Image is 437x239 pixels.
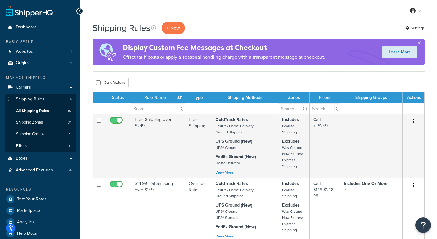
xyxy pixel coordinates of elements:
[216,153,256,160] strong: FedEx Ground (New)
[216,160,240,166] small: Home Delivery
[69,168,72,173] span: 4
[5,187,76,192] div: Resources
[278,103,309,114] input: Search
[5,228,76,239] a: Help Docs
[16,97,44,102] span: Shipping Rules
[5,165,76,176] a: Advanced Features 4
[5,46,76,57] li: Websites
[5,75,76,80] div: Manage Shipping
[68,120,71,125] span: 31
[282,187,297,199] small: Ground Shipping
[69,143,71,149] span: 11
[17,208,40,213] span: Marketplace
[344,187,346,193] small: P
[216,123,254,135] small: FedEx - Home Delivery Ground Shipping
[162,22,185,34] p: + New
[282,123,297,135] small: Ground Shipping
[405,24,425,32] a: Settings
[282,138,300,145] strong: Excludes
[5,94,76,105] a: Shipping Rules
[16,49,33,54] span: Websites
[6,5,53,17] a: ShipperHQ Home
[216,170,233,175] a: View More
[5,140,76,152] a: Filters 11
[5,194,76,205] a: Test Your Rates
[131,114,185,178] td: Free Shipping over $249
[70,61,72,66] span: 1
[5,57,76,69] li: Origins
[70,49,72,54] span: 1
[16,61,30,66] span: Origins
[16,132,44,137] span: Shipping Groups
[5,117,76,128] a: Shipping Zones 31
[68,108,71,114] span: 19
[5,117,76,128] li: Shipping Zones
[5,140,76,152] li: Filters
[282,209,304,233] small: Was Ground Now Express Express Shipping
[216,233,233,239] a: View More
[185,92,212,103] th: Type
[310,103,340,114] input: Search
[5,57,76,69] a: Origins 1
[282,202,300,208] strong: Excludes
[17,220,34,225] span: Analytics
[16,108,49,114] span: All Shipping Rules
[17,197,47,202] span: Test Your Rates
[16,85,31,90] span: Carriers
[216,209,240,220] small: UPS® Ground UPS® Standard
[5,105,76,117] a: All Shipping Rules 19
[415,217,431,233] button: Open Resource Center
[5,46,76,57] a: Websites 1
[310,92,340,103] th: Filters
[16,168,53,173] span: Advanced Features
[5,128,76,140] li: Shipping Groups
[5,216,76,228] a: Analytics
[16,143,27,149] span: Filters
[5,205,76,216] a: Marketplace
[5,105,76,117] li: All Shipping Rules
[5,153,76,164] a: Boxes
[216,224,256,230] strong: FedEx Ground (New)
[212,92,279,103] th: Shipping Methods
[16,120,43,125] span: Shipping Zones
[5,22,76,33] li: Dashboard
[344,180,388,187] strong: Includes One Or More
[93,39,123,65] img: duties-banner-06bc72dcb5fe05cb3f9472aba00be2ae8eb53ab6f0d8bb03d382ba314ac3c341.png
[382,46,417,58] a: Learn More
[216,187,254,199] small: FedEx - Home Delivery Ground Shipping
[282,116,299,123] strong: Includes
[216,180,248,187] strong: ColdTrack Rates
[216,116,248,123] strong: ColdTrack Rates
[105,92,131,103] th: Status
[131,92,185,103] th: Rule Name : activate to sort column ascending
[282,180,299,187] strong: Includes
[5,165,76,176] li: Advanced Features
[340,92,403,103] th: Shipping Groups
[403,92,424,103] th: Actions
[16,25,37,30] span: Dashboard
[310,114,340,178] td: Cart >=$249
[93,78,129,87] button: Bulk Actions
[93,22,150,34] h1: Shipping Rules
[69,132,71,137] span: 5
[17,231,37,236] span: Help Docs
[5,39,76,44] div: Basic Setup
[5,82,76,93] a: Carriers
[216,138,252,145] strong: UPS Ground (New)
[282,145,304,169] small: Was Ground Now Express Express Shipping
[16,156,28,161] span: Boxes
[123,43,325,53] h4: Display Custom Fee Messages at Checkout
[278,92,309,103] th: Zones
[216,145,237,150] small: UPS® Ground
[123,53,325,61] p: Offset tariff costs or apply a seasonal handling charge with a transparent message at checkout.
[185,114,212,178] td: Free Shipping
[216,202,252,208] strong: UPS Ground (New)
[5,128,76,140] a: Shipping Groups 5
[5,94,76,152] li: Shipping Rules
